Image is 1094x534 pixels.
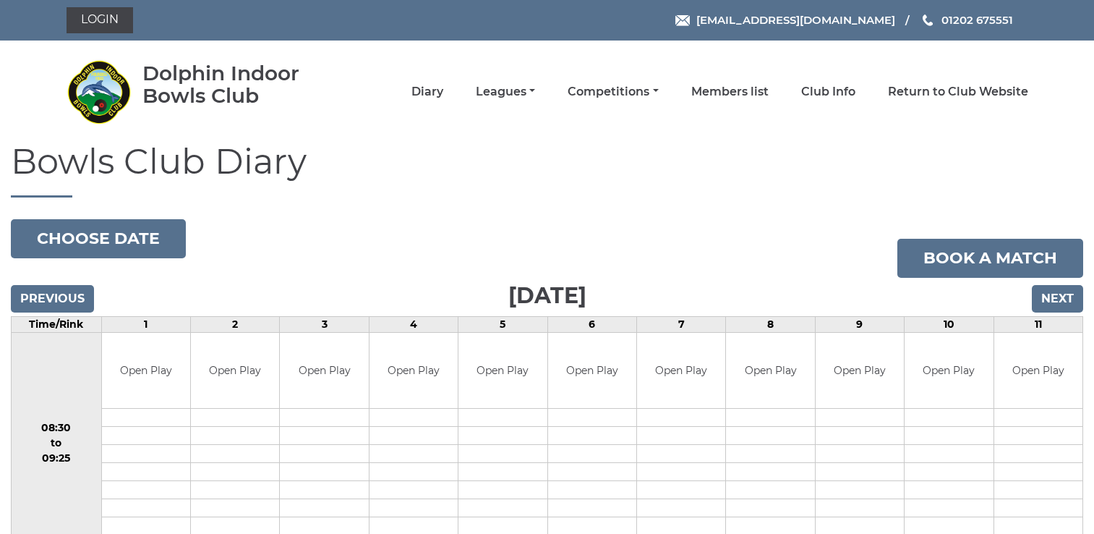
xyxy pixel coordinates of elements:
td: Open Play [816,333,904,409]
td: Open Play [994,333,1083,409]
td: Open Play [458,333,547,409]
td: 10 [905,316,993,332]
td: Open Play [548,333,636,409]
a: Competitions [568,84,658,100]
a: Members list [691,84,769,100]
div: Dolphin Indoor Bowls Club [142,62,341,107]
td: Open Play [191,333,279,409]
a: Diary [411,84,443,100]
td: Open Play [102,333,190,409]
td: 7 [636,316,725,332]
h1: Bowls Club Diary [11,143,1083,198]
span: [EMAIL_ADDRESS][DOMAIN_NAME] [696,13,895,27]
td: Open Play [637,333,725,409]
td: 6 [547,316,636,332]
a: Club Info [801,84,855,100]
a: Book a match [897,239,1083,278]
input: Next [1032,285,1083,313]
td: 9 [815,316,904,332]
td: Open Play [726,333,814,409]
td: 1 [101,316,190,332]
a: Leagues [476,84,535,100]
td: Open Play [369,333,458,409]
a: Return to Club Website [888,84,1028,100]
img: Dolphin Indoor Bowls Club [67,59,132,124]
a: Phone us 01202 675551 [920,12,1013,28]
a: Email [EMAIL_ADDRESS][DOMAIN_NAME] [675,12,895,28]
button: Choose date [11,219,186,258]
img: Email [675,15,690,26]
td: 4 [369,316,458,332]
td: 3 [280,316,369,332]
input: Previous [11,285,94,313]
span: 01202 675551 [941,13,1013,27]
td: Time/Rink [12,316,102,332]
td: 11 [993,316,1083,332]
td: Open Play [280,333,368,409]
img: Phone us [923,14,933,26]
td: 5 [458,316,547,332]
td: Open Play [905,333,993,409]
td: 8 [726,316,815,332]
td: 2 [190,316,279,332]
a: Login [67,7,133,33]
